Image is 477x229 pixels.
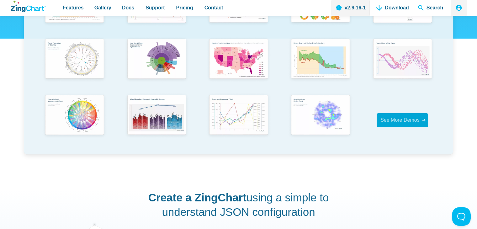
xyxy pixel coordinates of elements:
a: Points Along a Sine Wave [362,36,443,92]
a: Heatmap Over Radar Chart [279,92,361,148]
a: Chart with Draggable Y-Axis [198,92,279,148]
a: Sun Burst Plugin Example ft. File System Data [115,36,197,92]
img: World Population by Country [42,36,107,83]
a: Mixed Data Set (Clustered, Stacked, and Regular) [115,92,197,148]
iframe: Toggle Customer Support [452,207,471,226]
img: Mixed Data Set (Clustered, Stacked, and Regular) [124,92,189,139]
img: Colorful Chord Management Chart [42,92,107,139]
span: Gallery [94,3,111,12]
img: Points Along a Sine Wave [370,36,435,83]
span: Features [63,3,84,12]
h2: using a simple to understand JSON configuration [147,190,330,219]
a: World Population by Country [34,36,115,92]
a: Range Chart with Rultes & Scale Markers [279,36,361,92]
a: ZingChart Logo. Click to return to the homepage [11,1,46,12]
a: Election Predictions Map [198,36,279,92]
span: See More Demos [380,117,420,123]
a: See More Demos [377,113,428,127]
span: Pricing [176,3,193,12]
img: Heatmap Over Radar Chart [288,92,353,139]
img: Chart with Draggable Y-Axis [206,92,271,139]
img: Range Chart with Rultes & Scale Markers [288,36,353,83]
span: Support [146,3,165,12]
img: Election Predictions Map [206,36,271,83]
span: Docs [122,3,134,12]
span: Contact [204,3,223,12]
strong: Create a ZingChart [148,191,246,204]
img: Sun Burst Plugin Example ft. File System Data [124,36,189,83]
a: Colorful Chord Management Chart [34,92,115,148]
